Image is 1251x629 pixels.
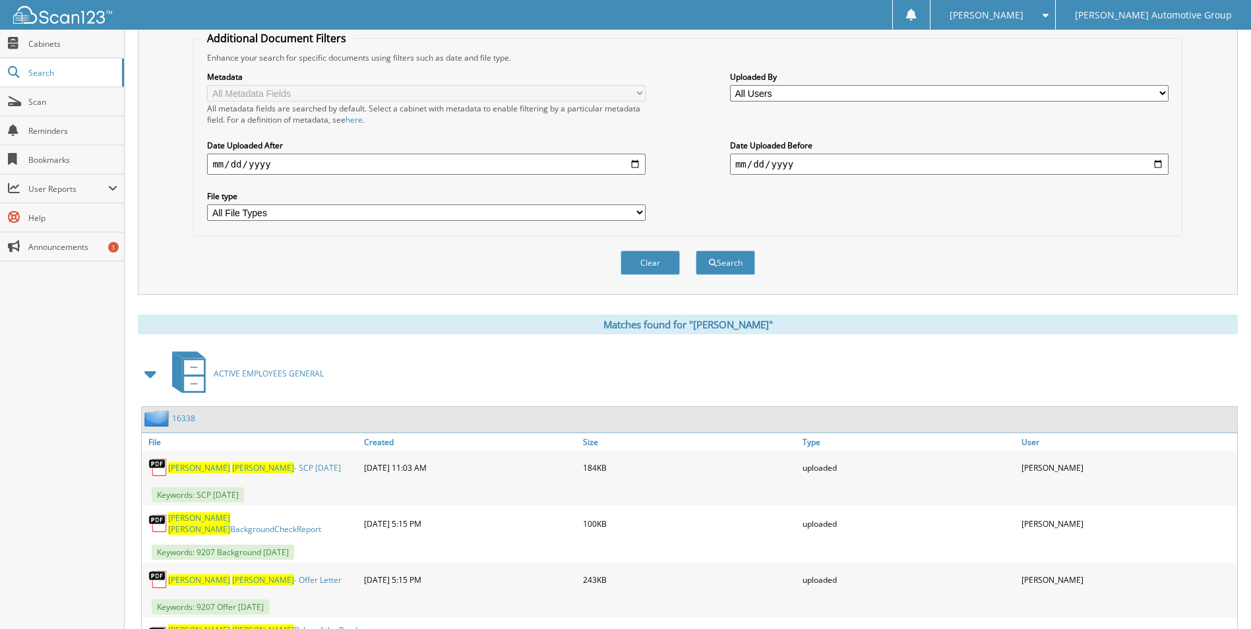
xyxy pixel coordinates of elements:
[207,140,646,151] label: Date Uploaded After
[580,509,799,538] div: 100KB
[950,11,1023,19] span: [PERSON_NAME]
[148,570,168,589] img: PDF.png
[1075,11,1232,19] span: [PERSON_NAME] Automotive Group
[232,574,294,585] span: [PERSON_NAME]
[361,566,580,593] div: [DATE] 5:15 PM
[207,71,646,82] label: Metadata
[168,524,230,535] span: [PERSON_NAME]
[207,103,646,125] div: All metadata fields are searched by default. Select a cabinet with metadata to enable filtering b...
[164,347,324,400] a: ACTIVE EMPLOYEES GENERAL
[361,454,580,481] div: [DATE] 11:03 AM
[799,433,1018,451] a: Type
[1018,509,1237,538] div: [PERSON_NAME]
[799,509,1018,538] div: uploaded
[152,487,244,502] span: Keywords: SCP [DATE]
[799,454,1018,481] div: uploaded
[172,413,195,424] a: 16338
[168,462,230,473] span: [PERSON_NAME]
[207,154,646,175] input: start
[361,509,580,538] div: [DATE] 5:15 PM
[13,6,112,24] img: scan123-logo-white.svg
[1018,433,1237,451] a: User
[580,433,799,451] a: Size
[361,433,580,451] a: Created
[148,514,168,533] img: PDF.png
[28,241,117,253] span: Announcements
[621,251,680,275] button: Clear
[580,566,799,593] div: 243KB
[28,67,115,78] span: Search
[799,566,1018,593] div: uploaded
[580,454,799,481] div: 184KB
[232,462,294,473] span: [PERSON_NAME]
[168,574,230,585] span: [PERSON_NAME]
[28,212,117,224] span: Help
[28,38,117,49] span: Cabinets
[28,96,117,107] span: Scan
[200,31,353,45] legend: Additional Document Filters
[696,251,755,275] button: Search
[730,140,1169,151] label: Date Uploaded Before
[1018,566,1237,593] div: [PERSON_NAME]
[168,574,342,585] a: [PERSON_NAME] [PERSON_NAME]- Offer Letter
[142,433,361,451] a: File
[144,410,172,427] img: folder2.png
[138,314,1238,334] div: Matches found for "[PERSON_NAME]"
[168,512,357,535] a: [PERSON_NAME] [PERSON_NAME]BackgroundCheckReport
[207,191,646,202] label: File type
[108,242,119,253] div: 1
[28,183,108,195] span: User Reports
[28,154,117,165] span: Bookmarks
[152,545,294,560] span: Keywords: 9207 Background [DATE]
[168,512,230,524] span: [PERSON_NAME]
[214,368,324,379] span: ACTIVE EMPLOYEES GENERAL
[28,125,117,136] span: Reminders
[152,599,269,614] span: Keywords: 9207 Offer [DATE]
[730,154,1169,175] input: end
[1185,566,1251,629] iframe: Chat Widget
[148,458,168,477] img: PDF.png
[1018,454,1237,481] div: [PERSON_NAME]
[168,462,341,473] a: [PERSON_NAME] [PERSON_NAME]- SCP [DATE]
[200,52,1175,63] div: Enhance your search for specific documents using filters such as date and file type.
[346,114,363,125] a: here
[730,71,1169,82] label: Uploaded By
